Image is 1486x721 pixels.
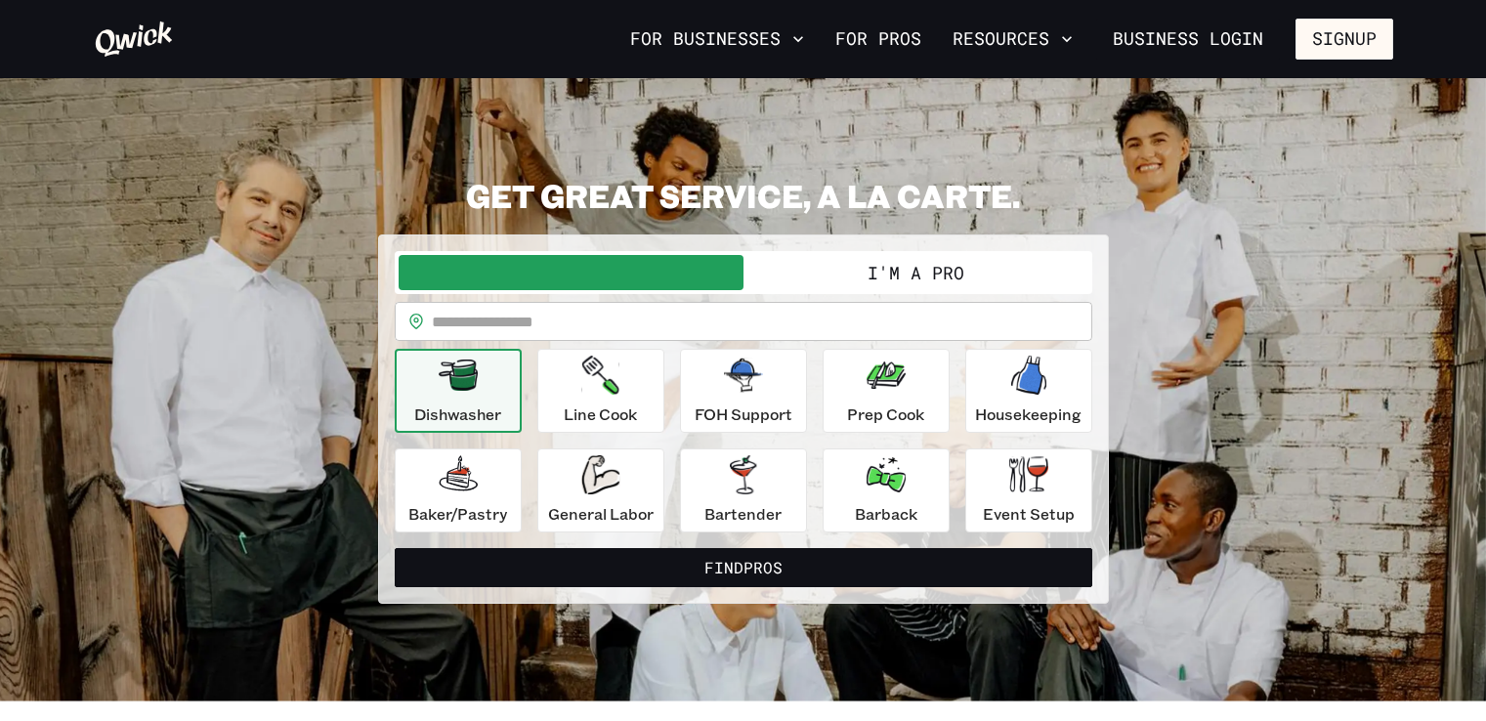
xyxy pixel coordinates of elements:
[564,403,637,426] p: Line Cook
[414,403,501,426] p: Dishwasher
[680,349,807,433] button: FOH Support
[828,22,929,56] a: For Pros
[945,22,1081,56] button: Resources
[847,403,924,426] p: Prep Cook
[1295,19,1393,60] button: Signup
[680,448,807,532] button: Bartender
[1096,19,1280,60] a: Business Login
[395,548,1092,587] button: FindPros
[622,22,812,56] button: For Businesses
[743,255,1088,290] button: I'm a Pro
[983,502,1075,526] p: Event Setup
[395,448,522,532] button: Baker/Pastry
[537,349,664,433] button: Line Cook
[855,502,917,526] p: Barback
[537,448,664,532] button: General Labor
[695,403,792,426] p: FOH Support
[965,349,1092,433] button: Housekeeping
[823,448,950,532] button: Barback
[823,349,950,433] button: Prep Cook
[548,502,654,526] p: General Labor
[378,176,1109,215] h2: GET GREAT SERVICE, A LA CARTE.
[704,502,782,526] p: Bartender
[975,403,1082,426] p: Housekeeping
[395,349,522,433] button: Dishwasher
[965,448,1092,532] button: Event Setup
[399,255,743,290] button: I'm a Business
[408,502,507,526] p: Baker/Pastry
